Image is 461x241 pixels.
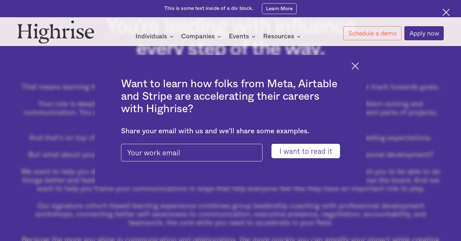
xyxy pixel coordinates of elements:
[229,33,257,40] div: Events
[352,62,359,70] img: Cross icon
[164,5,253,12] div: This is some text inside of a div block.
[263,33,303,40] div: Resources
[135,33,167,40] div: Individuals
[121,127,340,136] div: Share your email with us and we'll share some examples.
[181,33,215,40] div: Companies
[121,144,263,161] input: Your work email
[181,33,223,40] div: Companies
[121,144,340,158] form: pop-up-modal-form
[17,20,94,43] img: Highrise logo
[343,26,401,40] a: Schedule a demo
[229,33,249,40] div: Events
[263,33,294,40] div: Resources
[404,26,444,40] a: Apply now
[271,144,340,158] input: I want to read it
[135,33,175,40] div: Individuals
[262,3,296,14] a: Learn More
[442,9,450,16] img: Cross icon
[121,78,340,115] h2: Want to learn how folks from Meta, Airtable and Stripe are accelerating their careers with Highrise?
